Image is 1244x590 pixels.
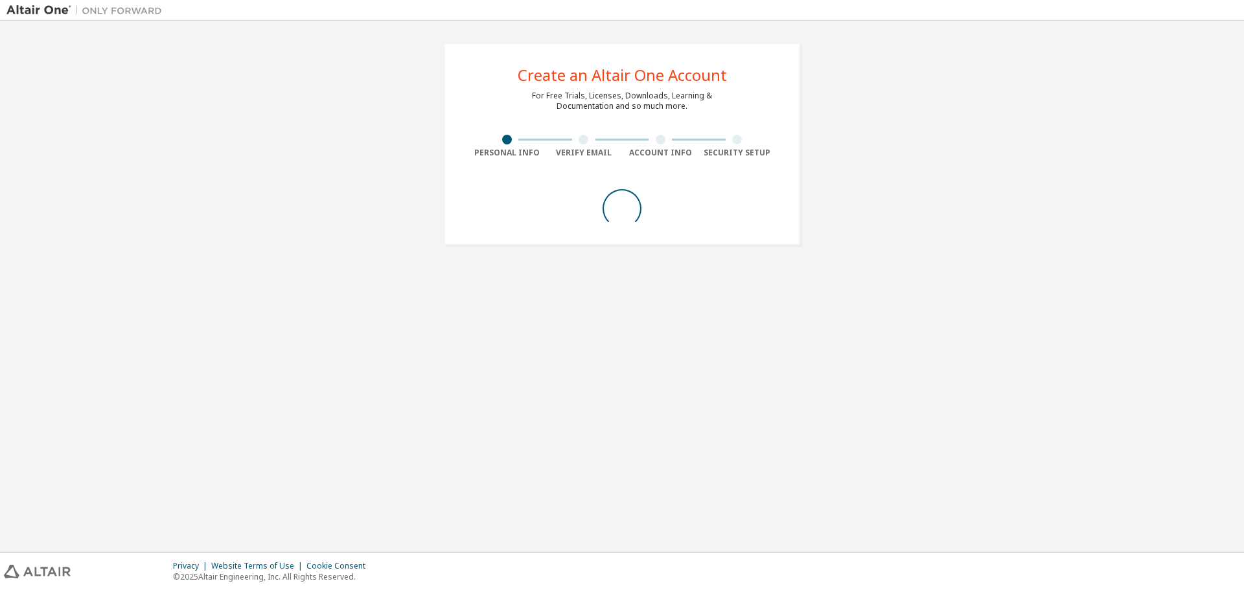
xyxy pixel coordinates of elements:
img: altair_logo.svg [4,565,71,578]
div: Create an Altair One Account [518,67,727,83]
div: Cookie Consent [306,561,373,571]
div: Website Terms of Use [211,561,306,571]
div: Account Info [622,148,699,158]
div: For Free Trials, Licenses, Downloads, Learning & Documentation and so much more. [532,91,712,111]
div: Privacy [173,561,211,571]
div: Verify Email [546,148,623,158]
img: Altair One [6,4,168,17]
div: Security Setup [699,148,776,158]
p: © 2025 Altair Engineering, Inc. All Rights Reserved. [173,571,373,582]
div: Personal Info [468,148,546,158]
